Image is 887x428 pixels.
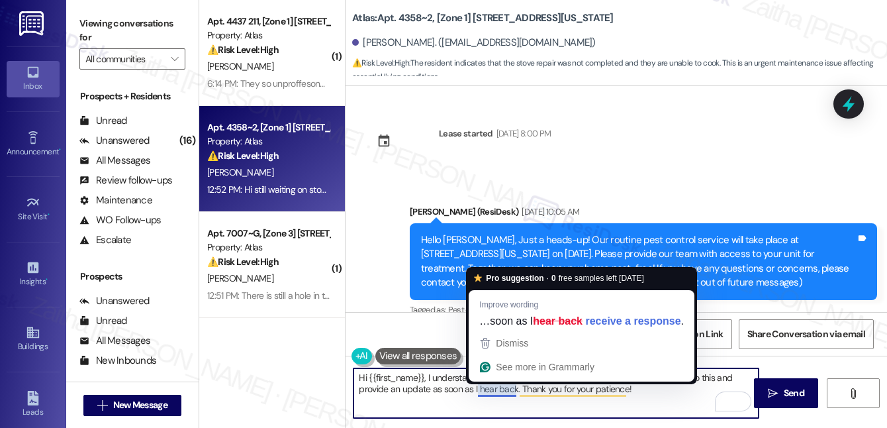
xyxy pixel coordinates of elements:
[448,304,492,315] span: Pest control ,
[207,150,279,162] strong: ⚠️ Risk Level: High
[518,205,579,219] div: [DATE] 10:05 AM
[493,127,551,140] div: [DATE] 8:00 PM
[352,58,409,68] strong: ⚠️ Risk Level: High
[207,227,330,241] div: Apt. 7007~G, [Zone 3] [STREET_ADDRESS][PERSON_NAME]
[207,333,330,347] div: Apt. 6320~BSMT, [Zone 4] 6320-28 S [PERSON_NAME]
[207,121,330,134] div: Apt. 4358~2, [Zone 1] [STREET_ADDRESS][US_STATE]
[352,36,596,50] div: [PERSON_NAME]. ([EMAIL_ADDRESS][DOMAIN_NAME])
[739,319,874,349] button: Share Conversation via email
[171,54,178,64] i: 
[421,233,856,290] div: Hello [PERSON_NAME], Just a heads-up! Our routine pest control service will take place at [STREET...
[631,327,723,341] span: Get Conversation Link
[439,127,493,140] div: Lease started
[768,388,778,399] i: 
[754,378,818,408] button: Send
[79,114,127,128] div: Unread
[207,15,330,28] div: Apt. 4437 211, [Zone 1] [STREET_ADDRESS]
[48,210,50,219] span: •
[410,300,877,319] div: Tagged as:
[79,314,127,328] div: Unread
[784,386,804,400] span: Send
[66,270,199,284] div: Prospects
[207,78,493,89] div: 6:14 PM: They so unproffesonal they never ever answer the phone like ever
[79,154,150,168] div: All Messages
[79,354,156,368] div: New Inbounds
[207,184,371,195] div: 12:52 PM: Hi still waiting on stove can't cook
[7,321,60,357] a: Buildings
[19,11,46,36] img: ResiDesk Logo
[207,44,279,56] strong: ⚠️ Risk Level: High
[207,134,330,148] div: Property: Atlas
[79,134,150,148] div: Unanswered
[79,174,172,187] div: Review follow-ups
[79,294,150,308] div: Unanswered
[207,241,330,254] div: Property: Atlas
[97,400,107,411] i: 
[848,388,858,399] i: 
[79,334,150,348] div: All Messages
[85,48,164,70] input: All communities
[83,395,181,416] button: New Message
[207,290,415,301] div: 12:51 PM: There is still a hole in the wall behind the toilet
[7,256,60,292] a: Insights •
[747,327,865,341] span: Share Conversation via email
[79,213,161,227] div: WO Follow-ups
[207,28,330,42] div: Property: Atlas
[7,61,60,97] a: Inbox
[46,275,48,284] span: •
[352,11,614,25] b: Atlas: Apt. 4358~2, [Zone 1] [STREET_ADDRESS][US_STATE]
[79,13,185,48] label: Viewing conversations for
[66,89,199,103] div: Prospects + Residents
[207,256,279,268] strong: ⚠️ Risk Level: High
[7,191,60,227] a: Site Visit •
[410,205,877,223] div: [PERSON_NAME] (ResiDesk)
[113,398,167,412] span: New Message
[176,131,199,151] div: (16)
[79,193,152,207] div: Maintenance
[59,145,61,154] span: •
[7,387,60,423] a: Leads
[207,272,273,284] span: [PERSON_NAME]
[79,233,131,247] div: Escalate
[353,368,759,418] textarea: To enrich screen reader interactions, please activate Accessibility in Grammarly extension settings
[207,166,273,178] span: [PERSON_NAME]
[207,60,273,72] span: [PERSON_NAME]
[352,56,887,85] span: : The resident indicates that the stove repair was not completed and they are unable to cook. Thi...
